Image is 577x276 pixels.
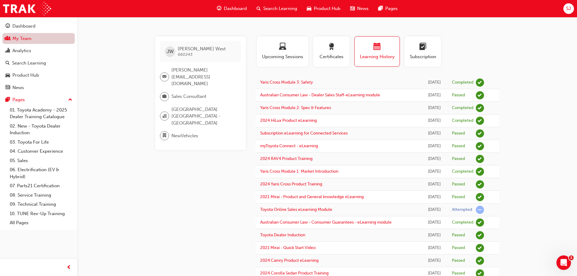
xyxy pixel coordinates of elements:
[260,92,380,98] a: Australian Consumer Law - Dealer Sales Staff-eLearning module
[67,264,71,271] span: prev-icon
[2,45,75,56] a: Analytics
[426,143,443,150] div: Wed Aug 20 2025 10:52:18 GMT+1000 (Australian Eastern Standard Time)
[171,93,206,100] span: Sales Consultant
[68,96,72,104] span: up-icon
[426,117,443,124] div: Wed Aug 20 2025 11:25:19 GMT+1000 (Australian Eastern Standard Time)
[260,220,392,225] a: Australian Consumer Law - Consumer Guarantees - eLearning module
[257,36,308,67] button: Upcoming Sessions
[12,23,35,30] div: Dashboard
[12,47,31,54] div: Analytics
[476,168,484,176] span: learningRecordVerb_COMPLETE-icon
[476,78,484,87] span: learningRecordVerb_COMPLETE-icon
[171,67,236,87] span: [PERSON_NAME][EMAIL_ADDRESS][DOMAIN_NAME]
[426,130,443,137] div: Wed Aug 20 2025 10:55:26 GMT+1000 (Australian Eastern Standard Time)
[405,36,441,67] button: Subscription
[452,258,465,264] div: Passed
[314,5,340,12] span: Product Hub
[452,143,465,149] div: Passed
[260,131,348,136] a: Subscription eLearning for Connected Services
[260,156,313,161] a: 2024 RAV4 Product Training
[12,84,24,91] div: News
[426,257,443,264] div: Mon Aug 18 2025 16:49:01 GMT+1000 (Australian Eastern Standard Time)
[260,143,318,148] a: myToyota Connect - eLearning
[452,156,465,162] div: Passed
[426,155,443,162] div: Wed Aug 20 2025 10:46:59 GMT+1000 (Australian Eastern Standard Time)
[260,181,322,187] a: 2024 Yaris Cross Product Training
[476,155,484,163] span: learningRecordVerb_PASS-icon
[260,245,316,250] a: 2021 Mirai - Quick Start Video
[452,131,465,136] div: Passed
[476,193,484,201] span: learningRecordVerb_PASS-icon
[7,218,75,228] a: All Pages
[328,43,335,51] span: award-icon
[476,218,484,227] span: learningRecordVerb_COMPLETE-icon
[476,206,484,214] span: learningRecordVerb_ATTEMPT-icon
[3,2,51,15] img: Trak
[162,93,167,101] span: briefcase-icon
[373,43,381,51] span: calendar-icon
[5,97,10,103] span: pages-icon
[313,36,350,67] button: Certificates
[7,181,75,191] a: 07. Parts21 Certification
[2,94,75,105] button: Pages
[7,200,75,209] a: 09. Technical Training
[5,73,10,78] span: car-icon
[260,105,331,110] a: Yaris Cross Module 2: Spec & Features
[2,82,75,93] a: News
[260,169,338,174] a: Yaris Cross Module 1: Market Introduction
[178,46,226,52] span: [PERSON_NAME] West
[378,5,383,12] span: pages-icon
[452,92,465,98] div: Passed
[2,58,75,69] a: Search Learning
[452,181,465,187] div: Passed
[257,5,261,12] span: search-icon
[354,36,400,67] button: Learning History
[7,105,75,121] a: 01. Toyota Academy - 2025 Dealer Training Catalogue
[5,48,10,54] span: chart-icon
[476,244,484,252] span: learningRecordVerb_PASS-icon
[5,36,10,42] span: people-icon
[260,80,313,85] a: Yaris Cross Module 3: Safety
[279,43,286,51] span: laptop-icon
[476,117,484,125] span: learningRecordVerb_COMPLETE-icon
[7,165,75,181] a: 06. Electrification (EV & Hybrid)
[302,2,345,15] a: car-iconProduct Hub
[260,258,319,263] a: 2024 Camry Product eLearning
[452,194,465,200] div: Passed
[7,138,75,147] a: 03. Toyota For Life
[224,5,247,12] span: Dashboard
[566,5,571,12] span: SJ
[452,169,473,175] div: Completed
[452,118,473,124] div: Completed
[426,92,443,99] div: Wed Aug 20 2025 11:46:21 GMT+1000 (Australian Eastern Standard Time)
[426,105,443,111] div: Wed Aug 20 2025 11:34:52 GMT+1000 (Australian Eastern Standard Time)
[2,33,75,44] a: My Team
[5,85,10,91] span: news-icon
[7,121,75,138] a: 02. New - Toyota Dealer Induction
[409,53,436,60] span: Subscription
[260,194,364,199] a: 2021 Mirai - Product and General knowledge eLearning
[2,70,75,81] a: Product Hub
[563,3,574,14] button: SJ
[178,52,193,57] span: 660243
[569,255,574,260] span: 1
[426,219,443,226] div: Wed Aug 20 2025 10:07:26 GMT+1000 (Australian Eastern Standard Time)
[318,53,345,60] span: Certificates
[476,257,484,265] span: learningRecordVerb_PASS-icon
[426,232,443,239] div: Wed Aug 20 2025 10:04:30 GMT+1000 (Australian Eastern Standard Time)
[476,142,484,150] span: learningRecordVerb_PASS-icon
[212,2,252,15] a: guage-iconDashboard
[167,48,174,55] span: JW
[7,191,75,200] a: 08. Service Training
[373,2,403,15] a: pages-iconPages
[476,129,484,138] span: learningRecordVerb_PASS-icon
[426,244,443,251] div: Wed Aug 20 2025 08:57:10 GMT+1000 (Australian Eastern Standard Time)
[426,181,443,188] div: Wed Aug 20 2025 10:36:14 GMT+1000 (Australian Eastern Standard Time)
[350,5,355,12] span: news-icon
[7,147,75,156] a: 04. Customer Experience
[426,79,443,86] div: Wed Aug 20 2025 12:03:27 GMT+1000 (Australian Eastern Standard Time)
[2,21,75,32] a: Dashboard
[162,132,167,140] span: department-icon
[7,209,75,218] a: 10. TUNE Rev-Up Training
